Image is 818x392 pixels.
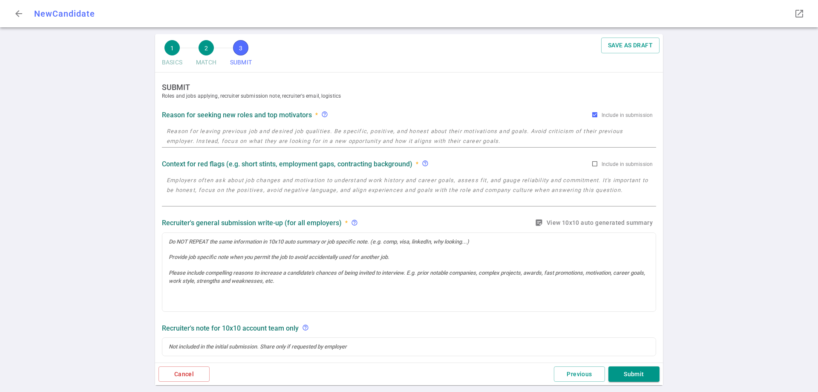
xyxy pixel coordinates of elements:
[602,112,653,118] span: Include in submission
[162,92,663,100] span: Roles and jobs applying, recruiter submission note, recruiter's email, logistics
[302,324,309,331] span: help_outline
[164,40,180,55] span: 1
[196,55,216,70] span: MATCH
[14,9,24,19] span: arrow_back
[535,218,543,227] i: sticky_note_2
[321,111,328,118] i: help_outline
[791,5,808,22] button: Open LinkedIn as a popup
[34,9,95,19] span: New Candidate
[554,366,605,382] button: Previous
[608,366,660,382] button: Submit
[351,219,358,226] span: help_outline
[162,55,182,70] span: BASICS
[162,160,412,168] strong: Context for red flags (e.g. short stints, employment gaps, contracting background)
[158,38,186,72] button: 1BASICS
[158,366,210,382] button: Cancel
[199,40,214,55] span: 2
[233,40,248,55] span: 3
[162,83,663,92] strong: SUBMIT
[321,111,328,119] div: Reason for leaving previous job and desired job qualities. Be specific, positive, and honest abou...
[230,55,252,70] span: SUBMIT
[193,38,220,72] button: 2MATCH
[227,38,255,72] button: 3SUBMIT
[10,5,27,22] button: Go back
[794,9,804,19] span: launch
[162,324,299,332] strong: Recruiter's note for 10x10 account team only
[162,219,342,227] strong: Recruiter's general submission write-up (for all employers)
[302,324,312,332] div: Not included in the initial submission. Share only if requested by employer
[422,160,429,167] span: help_outline
[602,161,653,167] span: Include in submission
[533,215,656,231] button: sticky_note_2View 10x10 auto generated summary
[422,160,432,168] div: Employers often ask about job changes and motivation to understand work history and career goals,...
[601,38,660,53] button: SAVE AS DRAFT
[162,111,312,119] strong: Reason for seeking new roles and top motivators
